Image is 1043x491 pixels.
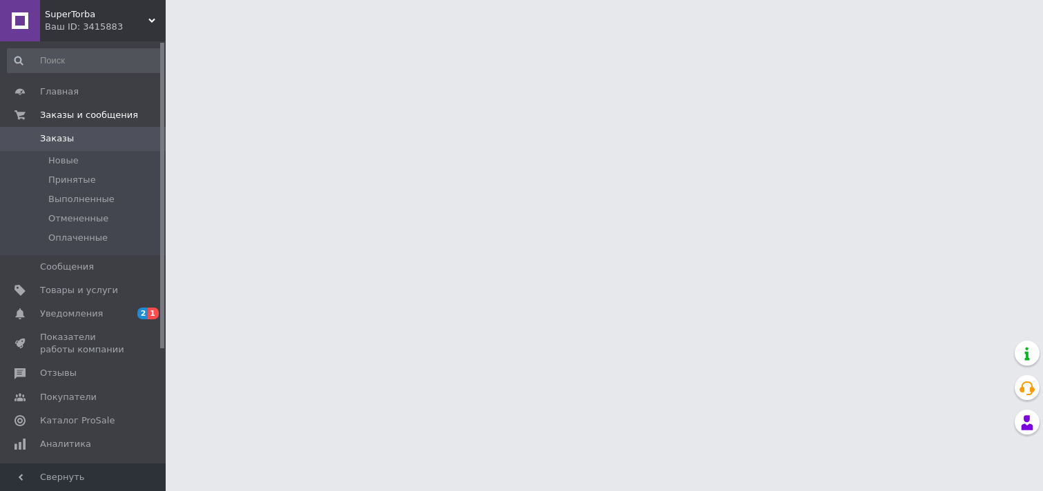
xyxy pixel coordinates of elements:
[40,438,91,450] span: Аналитика
[48,174,96,186] span: Принятые
[40,414,115,427] span: Каталог ProSale
[48,193,115,206] span: Выполненные
[40,308,103,320] span: Уведомления
[48,212,108,225] span: Отмененные
[40,331,128,356] span: Показатели работы компании
[45,21,166,33] div: Ваш ID: 3415883
[40,86,79,98] span: Главная
[137,308,148,319] span: 2
[40,461,128,486] span: Инструменты вебмастера и SEO
[40,132,74,145] span: Заказы
[40,109,138,121] span: Заказы и сообщения
[48,154,79,167] span: Новые
[40,367,77,379] span: Отзывы
[40,391,97,403] span: Покупатели
[7,48,163,73] input: Поиск
[40,261,94,273] span: Сообщения
[45,8,148,21] span: SuperTorba
[148,308,159,319] span: 1
[48,232,108,244] span: Оплаченные
[40,284,118,297] span: Товары и услуги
